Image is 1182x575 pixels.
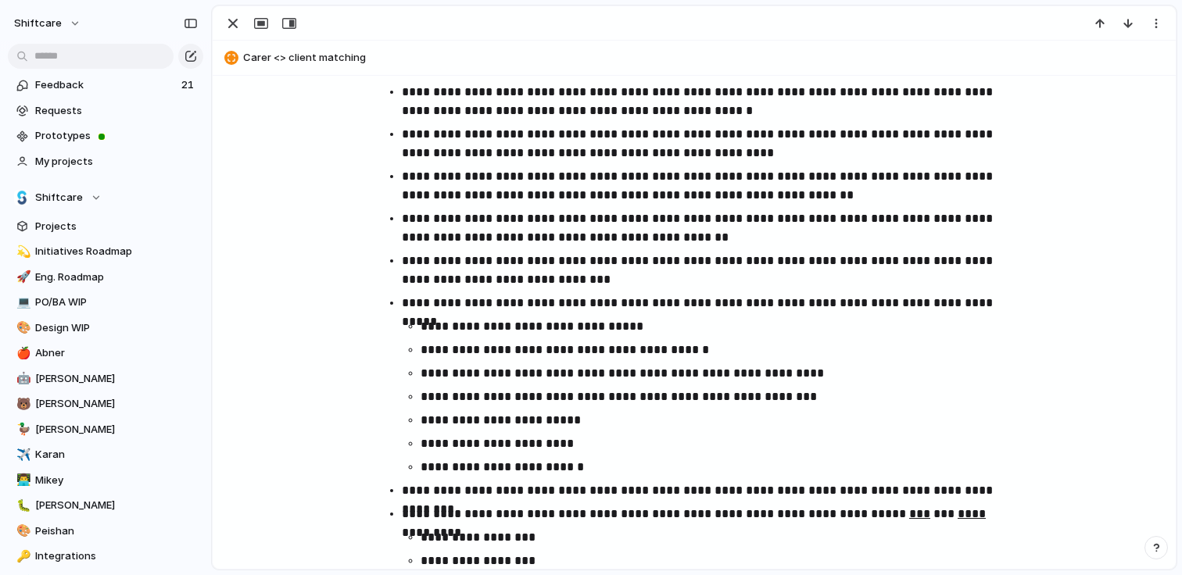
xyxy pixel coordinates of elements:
button: 🤖 [14,371,30,387]
a: Requests [8,99,203,123]
span: [PERSON_NAME] [35,498,198,513]
button: 🔑 [14,548,30,564]
span: Peishan [35,523,198,539]
a: 💻PO/BA WIP [8,291,203,314]
button: 🐛 [14,498,30,513]
span: Eng. Roadmap [35,270,198,285]
span: Mikey [35,473,198,488]
span: Design WIP [35,320,198,336]
span: Projects [35,219,198,234]
a: 🎨Peishan [8,520,203,543]
span: Karan [35,447,198,462]
div: 🚀 [16,268,27,286]
div: 🐛 [16,497,27,515]
div: 🤖 [16,370,27,387]
div: 🔑 [16,548,27,566]
div: ✈️ [16,446,27,464]
span: Initiatives Roadmap [35,244,198,259]
div: 💻 [16,294,27,312]
a: 🐻[PERSON_NAME] [8,392,203,416]
a: 🤖[PERSON_NAME] [8,367,203,391]
span: Prototypes [35,128,198,144]
button: 💻 [14,295,30,310]
span: Abner [35,345,198,361]
a: 🚀Eng. Roadmap [8,266,203,289]
button: 🐻 [14,396,30,412]
span: Requests [35,103,198,119]
span: Feedback [35,77,177,93]
span: [PERSON_NAME] [35,422,198,437]
a: Prototypes [8,124,203,148]
button: 🚀 [14,270,30,285]
a: Projects [8,215,203,238]
div: 💫 [16,243,27,261]
button: 💫 [14,244,30,259]
a: 🦆[PERSON_NAME] [8,418,203,441]
a: 👨‍💻Mikey [8,469,203,492]
span: [PERSON_NAME] [35,396,198,412]
div: 🎨 [16,522,27,540]
button: 👨‍💻 [14,473,30,488]
span: My projects [35,154,198,170]
button: Carer <> client matching [220,45,1169,70]
div: 🦆 [16,420,27,438]
div: 🍎 [16,345,27,362]
button: ✈️ [14,447,30,462]
span: 21 [181,77,197,93]
span: Integrations [35,548,198,564]
button: 🍎 [14,345,30,361]
span: [PERSON_NAME] [35,371,198,387]
a: 🎨Design WIP [8,316,203,340]
a: My projects [8,150,203,173]
a: 🐛[PERSON_NAME] [8,494,203,517]
button: 🎨 [14,320,30,336]
button: shiftcare [7,11,89,36]
span: shiftcare [14,16,62,31]
span: Shiftcare [35,190,83,205]
button: 🎨 [14,523,30,539]
a: Feedback21 [8,73,203,97]
button: Shiftcare [8,186,203,209]
div: 🐻 [16,395,27,413]
a: 💫Initiatives Roadmap [8,240,203,263]
div: 👨‍💻 [16,471,27,489]
a: 🍎Abner [8,341,203,365]
span: Carer <> client matching [243,50,1169,66]
span: PO/BA WIP [35,295,198,310]
button: 🦆 [14,422,30,437]
div: 🎨 [16,319,27,337]
a: ✈️Karan [8,443,203,466]
a: 🔑Integrations [8,545,203,568]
